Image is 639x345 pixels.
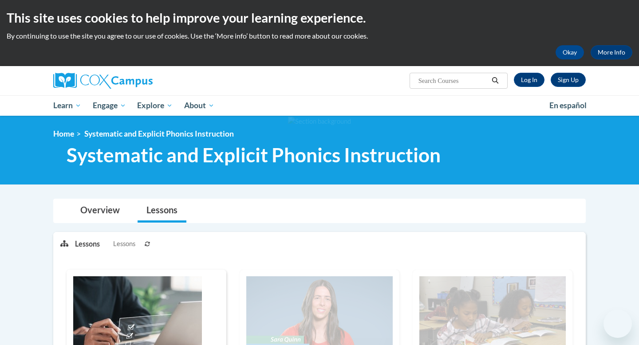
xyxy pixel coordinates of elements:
a: Lessons [138,199,186,223]
a: Cox Campus [53,73,222,89]
span: Engage [93,100,126,111]
img: Cox Campus [53,73,153,89]
p: By continuing to use the site you agree to our use of cookies. Use the ‘More info’ button to read... [7,31,632,41]
span: About [184,100,214,111]
img: Section background [288,117,351,126]
iframe: Button to launch messaging window [603,310,632,338]
a: About [178,95,220,116]
button: Search [489,75,502,86]
h2: This site uses cookies to help improve your learning experience. [7,9,632,27]
input: Search Courses [418,75,489,86]
span: Lessons [113,239,135,249]
a: Overview [71,199,129,223]
span: Systematic and Explicit Phonics Instruction [84,129,234,138]
div: Main menu [40,95,599,116]
a: En español [544,96,592,115]
a: Log In [514,73,544,87]
span: Explore [137,100,173,111]
span: En español [549,101,587,110]
span: Learn [53,100,81,111]
a: Home [53,129,74,138]
button: Okay [556,45,584,59]
span: Systematic and Explicit Phonics Instruction [67,143,441,167]
a: Explore [131,95,178,116]
a: More Info [591,45,632,59]
a: Engage [87,95,132,116]
p: Lessons [75,239,100,249]
a: Learn [47,95,87,116]
a: Register [551,73,586,87]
